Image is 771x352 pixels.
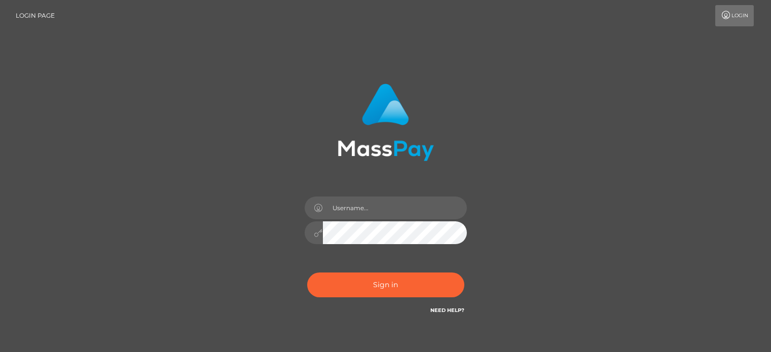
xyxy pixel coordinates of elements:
[323,197,467,219] input: Username...
[307,272,464,297] button: Sign in
[715,5,754,26] a: Login
[16,5,55,26] a: Login Page
[338,84,434,161] img: MassPay Login
[430,307,464,314] a: Need Help?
